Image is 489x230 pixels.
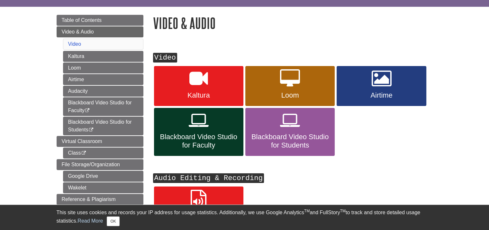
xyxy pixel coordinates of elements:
[159,91,239,100] span: Kaltura
[85,109,90,113] i: This link opens in a new window
[337,66,426,106] a: Airtime
[63,171,143,182] a: Google Drive
[250,91,330,100] span: Loom
[88,128,94,132] i: This link opens in a new window
[62,17,102,23] span: Table of Contents
[57,15,143,26] a: Table of Contents
[68,41,81,47] a: Video
[245,66,335,106] a: Loom
[107,216,119,226] button: Close
[57,159,143,170] a: File Storage/Organization
[57,136,143,147] a: Virtual Classroom
[250,133,330,149] span: Blackboard Video Studio for Students
[63,97,143,116] a: Blackboard Video Studio for Faculty
[57,194,143,205] a: Reference & Plagiarism
[62,196,116,202] span: Reference & Plagiarism
[154,187,243,226] a: Audacity
[63,182,143,193] a: Wakelet
[62,29,94,34] span: Video & Audio
[57,26,143,37] a: Video & Audio
[153,173,264,183] kbd: Audio Editing & Recording
[81,151,86,155] i: This link opens in a new window
[62,139,102,144] span: Virtual Classroom
[154,108,243,156] a: Blackboard Video Studio for Faculty
[159,133,239,149] span: Blackboard Video Studio for Faculty
[245,108,335,156] a: Blackboard Video Studio for Students
[63,62,143,73] a: Loom
[341,91,421,100] span: Airtime
[63,51,143,62] a: Kaltura
[304,209,310,213] sup: TM
[153,53,177,62] kbd: Video
[153,15,433,31] h1: Video & Audio
[62,162,120,167] span: File Storage/Organization
[63,117,143,135] a: Blackboard Video Studio for Students
[77,218,103,224] a: Read More
[63,86,143,97] a: Audacity
[340,209,346,213] sup: TM
[57,209,433,226] div: This site uses cookies and records your IP address for usage statistics. Additionally, we use Goo...
[63,74,143,85] a: Airtime
[154,66,243,106] a: Kaltura
[63,148,143,158] a: Class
